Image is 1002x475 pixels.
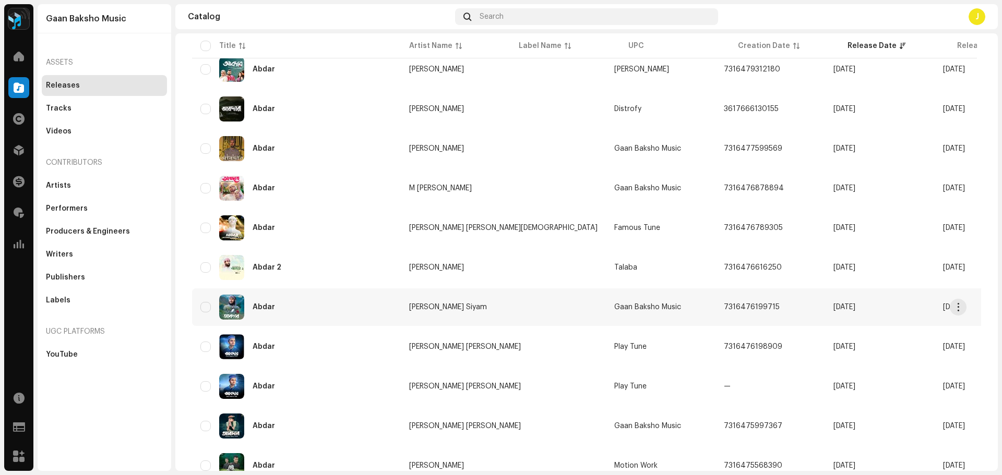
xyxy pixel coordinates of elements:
div: Abdar [253,383,275,390]
div: [PERSON_NAME] Siyam [409,303,487,311]
div: Abdar [253,224,275,232]
div: [PERSON_NAME] [409,264,464,271]
span: Nov 27, 2023 [833,303,855,311]
div: Abdar [253,462,275,469]
img: 2dae3d76-597f-44f3-9fef-6a12da6d2ece [8,8,29,29]
span: Nov 2, 2023 [943,422,965,430]
span: Distrofy [614,105,641,113]
re-m-nav-item: Videos [42,121,167,142]
div: Abdar [253,343,275,350]
div: [PERSON_NAME] [409,66,464,73]
span: Nov 27, 2023 [943,303,965,311]
span: Gaan Baksho Music [614,303,681,311]
img: eade59ac-cad0-4107-95d1-453dfa8f2db9 [219,176,244,201]
div: Release Date [848,41,897,51]
span: Famous Tune [614,224,660,232]
div: [PERSON_NAME] [PERSON_NAME] [409,383,521,390]
re-m-nav-item: Artists [42,175,167,196]
span: — [724,383,731,390]
span: Shabdo Karigor [614,66,669,73]
span: Dec 5, 2024 [943,66,965,73]
img: 449bf612-b934-4ce7-a64a-24499654680e [219,96,244,121]
span: Tanjina Ruma [409,66,598,73]
img: 266538e6-5618-4918-a1dd-62150f659ebd [219,57,244,82]
img: 05b144f7-5cdd-4eff-ac1e-fafb549ebd04 [219,255,244,280]
span: Nov 4, 2024 [943,105,965,113]
re-m-nav-item: Labels [42,290,167,311]
re-a-nav-header: Contributors [42,150,167,175]
span: Nov 2, 2023 [833,422,855,430]
span: Gaan Baksho Music [614,185,681,192]
img: 37c4736b-2e7b-4d69-9160-001f88e46ed9 [219,215,244,240]
span: Jan 7, 2024 [833,264,855,271]
span: M Harunur Rashid [409,185,598,192]
span: Jahid Hasan [409,462,598,469]
span: 7316475997367 [724,422,782,430]
div: Creation Date [738,41,790,51]
span: Play Tune [614,343,647,350]
div: Abdar 2 [253,264,281,271]
re-a-nav-header: Assets [42,50,167,75]
img: e4bb944c-ac2d-494d-a349-00d8765dcbc9 [219,334,244,359]
div: [PERSON_NAME] [409,145,464,152]
re-m-nav-item: Producers & Engineers [42,221,167,242]
div: [PERSON_NAME] [PERSON_NAME] [409,343,521,350]
img: ac3d3519-c741-4acb-8f4d-69dd0b7a06f7 [219,295,244,320]
span: 7316476789305 [724,224,783,232]
span: Jan 7, 2024 [943,264,965,271]
div: Abdar [253,105,275,113]
div: Releases [46,81,80,90]
span: 7316476878894 [724,185,784,192]
div: [PERSON_NAME] [PERSON_NAME] [409,422,521,430]
div: Abdar [253,303,275,311]
div: Release ID [957,41,996,51]
span: Gaan Baksho Music [614,422,681,430]
img: e1628a1f-7079-4ff8-a45c-88420506e974 [219,413,244,439]
span: Tawsif Rahman Tamim [409,105,598,113]
span: 7316476616250 [724,264,782,271]
div: Abdar [253,422,275,430]
span: Apr 24, 2024 [833,145,855,152]
span: Nov 24, 2023 [943,343,965,350]
div: Producers & Engineers [46,227,130,236]
span: 7316476199715 [724,303,780,311]
span: Nov 24, 2023 [833,343,855,350]
span: Feb 14, 2024 [943,185,965,192]
span: 7316479312180 [724,66,780,73]
span: Dec 5, 2024 [833,66,855,73]
div: Videos [46,127,71,136]
div: YouTube [46,350,78,359]
span: 7316476198909 [724,343,782,350]
span: 7316477599569 [724,145,782,152]
span: Abdul Hoque Al Amin [409,383,598,390]
div: Writers [46,250,73,259]
span: Motion Work [614,462,658,469]
span: Nov 7, 2023 [943,383,965,390]
re-m-nav-item: Performers [42,198,167,219]
re-m-nav-item: Tracks [42,98,167,119]
div: UGC Platforms [42,319,167,344]
div: [PERSON_NAME] [PERSON_NAME][DEMOGRAPHIC_DATA] [409,224,598,232]
re-m-nav-item: Releases [42,75,167,96]
span: Jan 30, 2024 [833,224,855,232]
span: Belal Hossain Siyam [409,303,598,311]
span: Mahmud Abdul Kadir [409,422,598,430]
div: Abdar [253,185,275,192]
span: Search [480,13,504,21]
span: Sep 11, 2023 [833,462,855,469]
span: May 8, 2025 [833,105,855,113]
span: Ashraf Bin Ansar [409,264,598,271]
div: Artist Name [409,41,452,51]
div: J [969,8,985,25]
re-m-nav-item: Writers [42,244,167,265]
span: Nov 7, 2023 [833,383,855,390]
span: 7316475568390 [724,462,782,469]
span: Sakhawat Hossain [409,145,598,152]
img: 107c41b0-67af-4366-9232-1a892906a0d3 [219,136,244,161]
span: Talaba [614,264,637,271]
span: Gaan Baksho Music [614,145,681,152]
span: Feb 10, 2024 [833,185,855,192]
div: Title [219,41,236,51]
span: Jan 30, 2024 [943,224,965,232]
